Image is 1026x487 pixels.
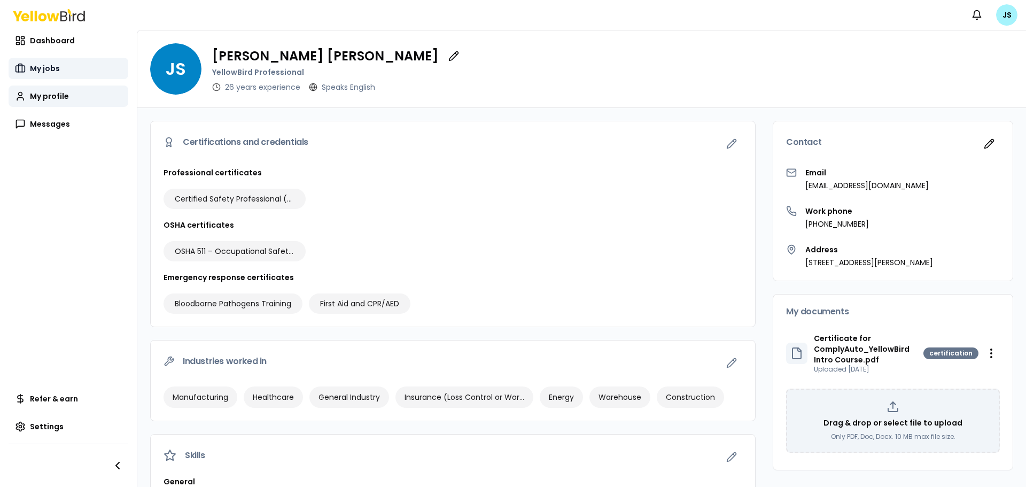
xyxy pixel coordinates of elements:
div: Warehouse [589,386,650,408]
a: Messages [9,113,128,135]
span: My profile [30,91,69,102]
h3: Professional certificates [164,167,742,178]
p: Certificate for ComplyAuto_YellowBird Intro Course.pdf [814,333,923,365]
p: [PERSON_NAME] [PERSON_NAME] [212,50,439,63]
span: Warehouse [598,392,641,403]
p: Only PDF, Doc, Docx. 10 MB max file size. [831,432,955,441]
a: My profile [9,86,128,107]
div: certification [923,347,978,359]
h3: General [164,476,742,487]
span: Contact [786,138,821,146]
span: Construction [666,392,715,403]
span: Skills [185,451,205,460]
span: Certifications and credentials [183,138,308,146]
div: OSHA 511 – Occupational Safety & Health Standards for General Industry (30-Hour) [164,241,306,261]
div: Healthcare [244,386,303,408]
span: JS [996,4,1017,26]
span: Bloodborne Pathogens Training [175,298,291,309]
span: Settings [30,421,64,432]
div: General Industry [309,386,389,408]
a: My jobs [9,58,128,79]
span: First Aid and CPR/AED [320,298,399,309]
span: Industries worked in [183,357,267,366]
span: Healthcare [253,392,294,403]
span: My documents [786,307,849,316]
span: Refer & earn [30,393,78,404]
p: Speaks English [322,82,375,92]
span: OSHA 511 – Occupational Safety & Health Standards for General Industry (30-Hour) [175,246,294,257]
p: [STREET_ADDRESS][PERSON_NAME] [805,257,933,268]
div: Construction [657,386,724,408]
span: Insurance (Loss Control or Workers Compensation) [405,392,524,403]
span: General Industry [318,392,380,403]
div: Bloodborne Pathogens Training [164,293,302,314]
a: Settings [9,416,128,437]
h3: Emergency response certificates [164,272,742,283]
div: First Aid and CPR/AED [309,293,410,314]
div: Drag & drop or select file to uploadOnly PDF, Doc, Docx. 10 MB max file size. [786,389,1000,453]
h3: Work phone [805,206,869,217]
span: My jobs [30,63,60,74]
p: 26 years experience [225,82,300,92]
p: Drag & drop or select file to upload [823,418,962,428]
p: YellowBird Professional [212,67,464,78]
span: Certified Safety Professional (CSP) [175,194,294,204]
div: Manufacturing [164,386,237,408]
h3: OSHA certificates [164,220,742,230]
a: Refer & earn [9,388,128,409]
span: Messages [30,119,70,129]
span: Energy [549,392,574,403]
div: Insurance (Loss Control or Workers Compensation) [395,386,533,408]
span: Manufacturing [173,392,228,403]
a: Dashboard [9,30,128,51]
h3: Email [805,167,929,178]
div: Energy [540,386,583,408]
div: Certified Safety Professional (CSP) [164,189,306,209]
p: Uploaded [DATE] [814,365,923,374]
span: Dashboard [30,35,75,46]
h3: Address [805,244,933,255]
p: [EMAIL_ADDRESS][DOMAIN_NAME] [805,180,929,191]
p: [PHONE_NUMBER] [805,219,869,229]
span: JS [150,43,201,95]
